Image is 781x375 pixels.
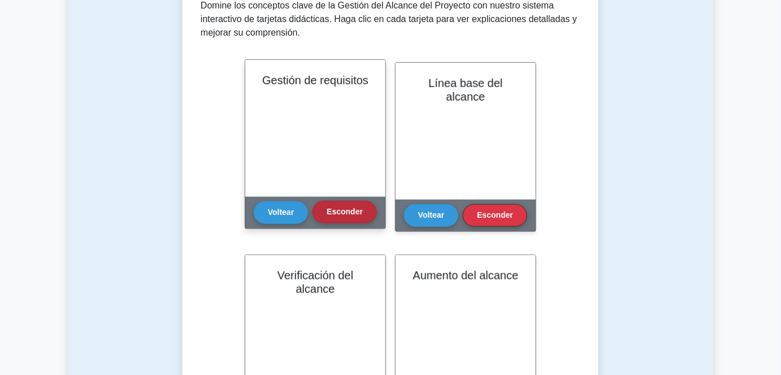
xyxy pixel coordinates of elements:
[418,211,444,220] font: Voltear
[428,77,502,103] font: Línea base del alcance
[404,204,458,227] button: Voltear
[262,74,368,87] font: Gestión de requisitos
[327,208,363,217] font: Esconder
[413,269,519,282] font: Aumento del alcance
[277,269,354,295] font: Verificación del alcance
[477,211,513,220] font: Esconder
[313,201,377,223] button: Esconder
[254,201,308,224] button: Voltear
[463,204,527,227] button: Esconder
[268,208,294,217] font: Voltear
[201,1,577,37] font: Domine los conceptos clave de la Gestión del Alcance del Proyecto con nuestro sistema interactivo...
